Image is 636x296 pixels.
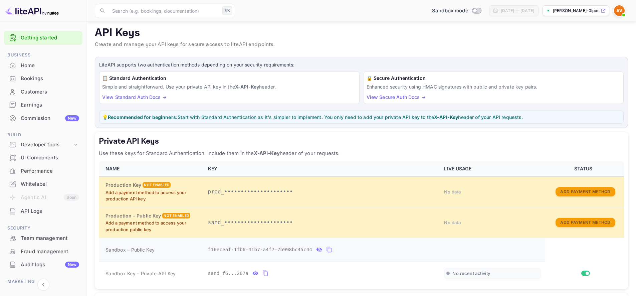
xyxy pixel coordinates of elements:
strong: X-API-Key [235,84,259,90]
div: Fraud management [4,245,82,258]
h6: Production Key [105,181,141,189]
button: Add Payment Method [556,218,615,228]
p: Enhanced security using HMAC signatures with public and private key pairs. [367,83,621,90]
p: Use these keys for Standard Authentication. Include them in the header of your requests. [99,149,624,157]
p: 💡 Start with Standard Authentication as it's simpler to implement. You only need to add your priv... [102,114,621,121]
span: No data [444,189,461,194]
div: API Logs [4,205,82,218]
p: sand_••••••••••••••••••••• [208,218,436,227]
div: Getting started [4,31,82,45]
div: New [65,262,79,268]
div: Audit logs [21,261,79,269]
div: API Logs [21,207,79,215]
div: Performance [21,167,79,175]
strong: X-API-Key [254,150,279,156]
span: Sandbox – Public Key [105,246,155,253]
p: LiteAPI supports two authentication methods depending on your security requirements: [99,61,624,68]
a: Customers [4,86,82,98]
div: New [65,115,79,121]
span: Build [4,131,82,139]
div: Performance [4,165,82,178]
span: sand_f6...267a [208,270,249,277]
a: UI Components [4,151,82,164]
div: Team management [21,235,79,242]
h6: 🔒 Secure Authentication [367,75,621,82]
a: Audit logsNew [4,258,82,271]
div: Fraud management [21,248,79,256]
div: Earnings [4,99,82,112]
a: API Logs [4,205,82,217]
div: ⌘K [222,6,232,15]
span: Security [4,225,82,232]
a: Add Payment Method [556,219,615,225]
table: private api keys table [99,161,624,285]
span: f16eceaf-1fb6-41b7-a4f7-7b998bc45c44 [208,246,312,253]
div: Whitelabel [4,178,82,191]
div: Developer tools [21,141,72,149]
th: KEY [204,161,440,176]
p: API Keys [95,26,628,40]
a: Getting started [21,34,79,42]
strong: Recommended for beginners: [108,114,178,120]
img: LiteAPI logo [5,5,59,16]
p: [PERSON_NAME]-0lpxd.nui... [553,8,599,14]
h5: Private API Keys [99,136,624,147]
button: Collapse navigation [37,279,49,291]
span: Business [4,51,82,59]
h6: 📋 Standard Authentication [102,75,357,82]
a: Add Payment Method [556,188,615,194]
a: Bookings [4,72,82,85]
div: Home [21,62,79,69]
img: Amey Vijeesh [614,5,625,16]
p: Add a payment method to access your production public key [105,220,200,233]
div: [DATE] — [DATE] [501,8,534,14]
div: Customers [21,88,79,96]
th: STATUS [545,161,624,176]
div: Switch to Production mode [429,7,484,15]
strong: X-API-Key [434,114,458,120]
div: CommissionNew [4,112,82,125]
h6: Production – Public Key [105,212,161,219]
a: CommissionNew [4,112,82,124]
div: Audit logsNew [4,258,82,271]
p: Add a payment method to access your production API key [105,189,200,202]
a: View Secure Auth Docs → [367,94,426,100]
div: Not enabled [162,213,190,218]
a: Fraud management [4,245,82,258]
button: Add Payment Method [556,187,615,197]
div: Commission [21,115,79,122]
p: Create and manage your API keys for secure access to liteAPI endpoints. [95,41,628,49]
div: Developer tools [4,139,82,151]
span: No recent activity [452,271,490,276]
th: NAME [99,161,204,176]
a: Team management [4,232,82,244]
p: Simple and straightforward. Use your private API key in the header. [102,83,357,90]
a: Performance [4,165,82,177]
div: Earnings [21,101,79,109]
div: Whitelabel [21,180,79,188]
div: Not enabled [143,182,171,188]
a: View Standard Auth Docs → [102,94,167,100]
th: LIVE USAGE [440,161,545,176]
span: Sandbox mode [432,7,468,15]
div: Team management [4,232,82,245]
div: Bookings [21,75,79,83]
input: Search (e.g. bookings, documentation) [108,4,220,17]
span: Marketing [4,278,82,285]
p: prod_••••••••••••••••••••• [208,188,436,196]
a: Home [4,59,82,71]
span: Sandbox Key – Private API Key [105,271,176,276]
a: Whitelabel [4,178,82,190]
div: Bookings [4,72,82,85]
a: Earnings [4,99,82,111]
div: UI Components [21,154,79,162]
span: No data [444,220,461,225]
div: Home [4,59,82,72]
